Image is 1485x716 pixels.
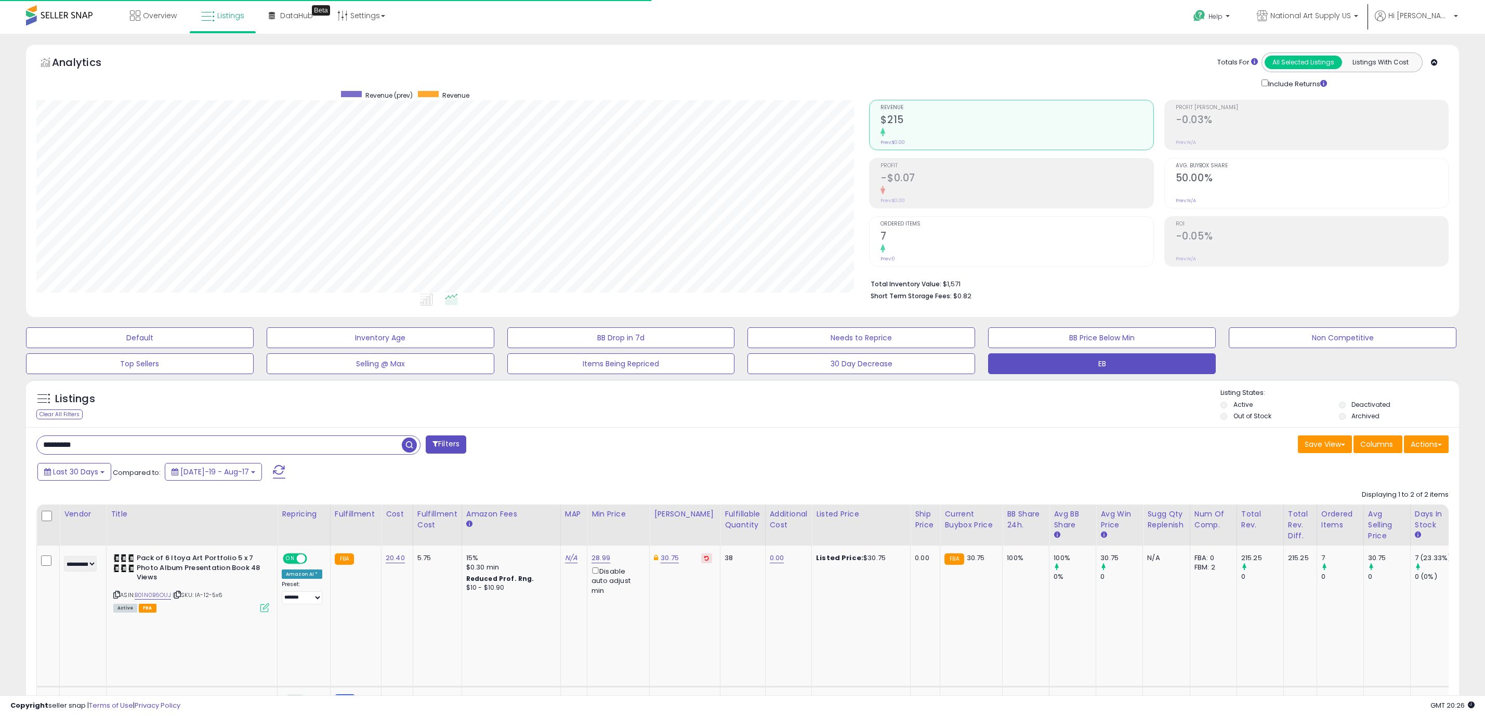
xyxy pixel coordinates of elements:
div: 30.75 [1100,553,1142,563]
label: Out of Stock [1233,412,1271,420]
div: seller snap | | [10,701,180,711]
div: Preset: [282,581,322,604]
small: FBA [335,553,354,565]
span: 2025-09-17 20:26 GMT [1430,700,1475,710]
div: Amazon AI * [282,569,322,579]
button: BB Drop in 7d [507,327,735,348]
b: Total Inventory Value: [871,280,941,288]
a: 0.00 [770,553,784,563]
small: Prev: $0.00 [881,139,905,145]
img: 519h3Bp87WL._SL40_.jpg [113,553,134,574]
small: Amazon Fees. [466,520,472,529]
div: Num of Comp. [1194,509,1232,531]
a: N/A [770,695,782,705]
span: National Art Supply US [1270,10,1351,21]
span: Hi [PERSON_NAME] [1388,10,1451,21]
div: 215.25 [1241,553,1283,563]
div: 0 [1321,572,1363,581]
button: Items Being Repriced [507,353,735,374]
small: Prev: N/A [1176,139,1196,145]
a: Privacy Policy [135,700,180,710]
span: Avg. Buybox Share [1176,163,1448,169]
div: Additional Cost [770,509,808,531]
a: 20.40 [386,553,405,563]
a: 45.12 [592,695,609,705]
span: [DATE]-19 - Aug-17 [180,467,249,477]
span: $0.82 [953,291,971,301]
b: Pack of 6 Itoya Art Portfolio 5 x 7 Photo Album Presentation Book 48 Views [137,553,263,585]
div: ASIN: [113,553,269,611]
button: Last 30 Days [37,463,111,481]
span: Profit [881,163,1153,169]
div: Ship Price [915,509,936,531]
div: Vendor [64,509,102,520]
div: $0.30 min [466,563,553,572]
h2: -$0.07 [881,172,1153,186]
div: Total Rev. Diff. [1288,509,1312,541]
button: Columns [1353,435,1402,453]
span: 30.75 [967,553,985,563]
span: Compared to: [113,468,161,478]
div: Cost [386,509,409,520]
button: Default [26,327,254,348]
a: 28.99 [592,553,610,563]
div: 0 (0%) [1415,572,1457,581]
div: 0 [1100,572,1142,581]
div: 0% [1054,572,1096,581]
th: Please note that this number is a calculation based on your required days of coverage and your ve... [1143,505,1190,546]
div: Listed Price [816,509,906,520]
button: Top Sellers [26,353,254,374]
div: 100% [1054,553,1096,563]
span: ON [284,554,297,563]
button: 30 Day Decrease [747,353,975,374]
span: DataHub [280,10,313,21]
div: 7 [1321,553,1363,563]
div: Days In Stock [1415,509,1453,531]
h2: 7 [881,230,1153,244]
div: 15% [466,553,553,563]
h2: -0.03% [1176,114,1448,128]
span: Listings [217,10,244,21]
label: Deactivated [1351,400,1390,409]
button: [DATE]-19 - Aug-17 [165,463,262,481]
span: Last 30 Days [53,467,98,477]
small: FBA [944,553,964,565]
div: Ordered Items [1321,509,1359,531]
span: Columns [1360,439,1393,449]
a: Hi [PERSON_NAME] [1375,10,1458,34]
span: Help [1208,12,1223,21]
div: Clear All Filters [36,409,83,419]
small: Prev: N/A [1176,256,1196,262]
div: 100% [1007,553,1041,563]
div: 0 [1368,572,1410,581]
div: Displaying 1 to 2 of 2 items [1362,490,1449,500]
p: Listing States: [1220,388,1459,398]
b: Listed Price: [816,695,863,705]
div: Amazon Fees [466,509,556,520]
div: Title [111,509,273,520]
div: Tooltip anchor [312,5,330,16]
div: Current Buybox Price [944,509,998,531]
small: Days In Stock. [1415,531,1421,540]
button: BB Price Below Min [988,327,1216,348]
div: Include Returns [1254,77,1339,89]
h5: Listings [55,392,95,406]
div: BB Share 24h. [1007,509,1045,531]
a: Help [1185,2,1240,34]
small: Avg BB Share. [1054,531,1060,540]
div: 0.00 [915,553,932,563]
div: 215.25 [1288,553,1309,563]
div: Avg BB Share [1054,509,1092,531]
th: CSV column name: cust_attr_2_Vendor [60,505,107,546]
div: MAP [565,509,583,520]
span: Revenue (prev) [365,91,413,100]
strong: Copyright [10,700,48,710]
div: N/A [1147,553,1182,563]
a: 20.40 [386,695,405,705]
span: Ordered Items [881,221,1153,227]
span: | SKU: IA-12-5x6 [173,591,223,599]
button: EB [988,353,1216,374]
b: Listed Price: [816,553,863,563]
button: Selling @ Max [267,353,494,374]
div: FBM: 2 [1194,563,1229,572]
